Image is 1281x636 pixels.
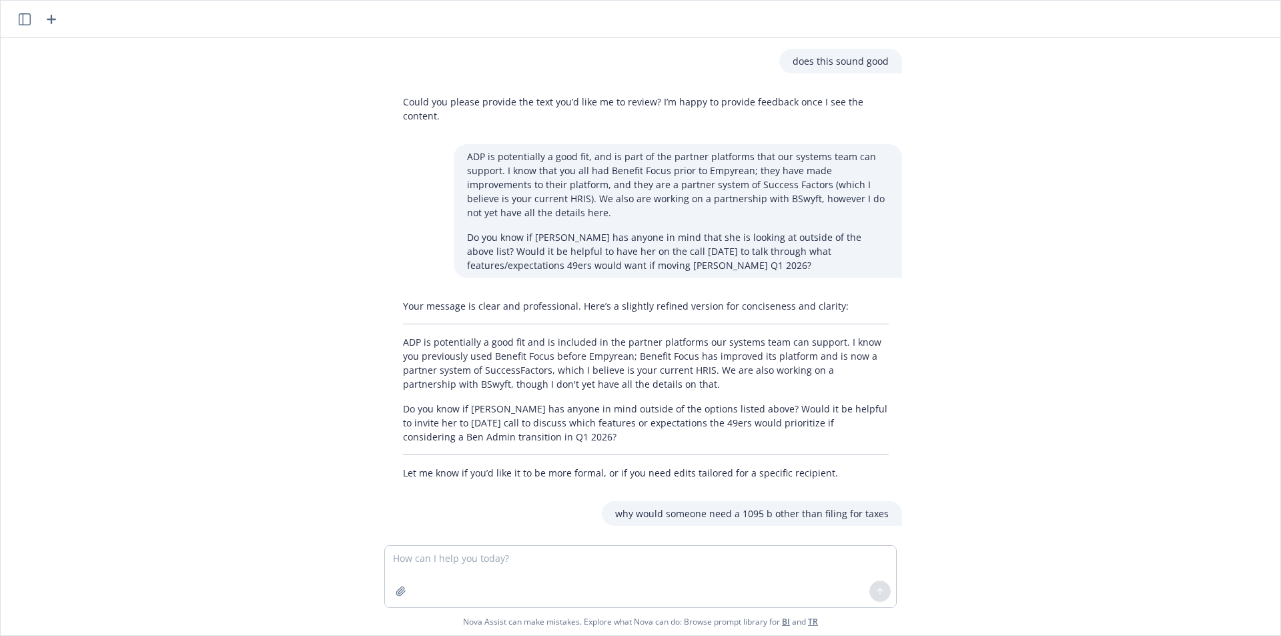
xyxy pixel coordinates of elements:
p: Could you please provide the text you’d like me to review? I’m happy to provide feedback once I s... [403,95,889,123]
p: ADP is potentially a good fit and is included in the partner platforms our systems team can suppo... [403,335,889,391]
p: Let me know if you’d like it to be more formal, or if you need edits tailored for a specific reci... [403,466,889,480]
p: ADP is potentially a good fit, and is part of the partner platforms that our systems team can sup... [467,149,889,220]
p: Do you know if [PERSON_NAME] has anyone in mind outside of the options listed above? Would it be ... [403,402,889,444]
p: does this sound good [793,54,889,68]
p: Your message is clear and professional. Here’s a slightly refined version for conciseness and cla... [403,299,889,313]
p: why would someone need a 1095 b other than filing for taxes [615,507,889,521]
p: Do you know if [PERSON_NAME] has anyone in mind that she is looking at outside of the above list?... [467,230,889,272]
span: Nova Assist can make mistakes. Explore what Nova can do: Browse prompt library for and [463,608,818,635]
a: TR [808,616,818,627]
a: BI [782,616,790,627]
